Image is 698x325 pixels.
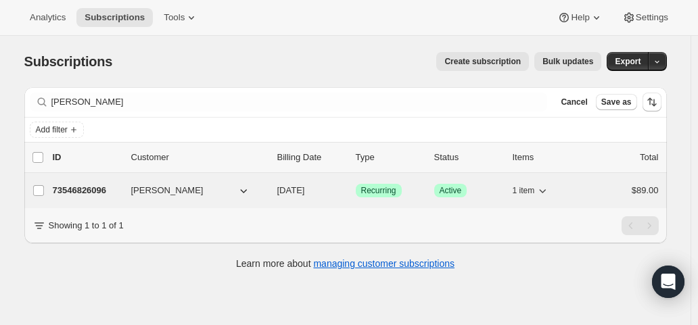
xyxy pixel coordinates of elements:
[164,12,185,23] span: Tools
[53,181,659,200] div: 73546826096[PERSON_NAME][DATE]SuccessRecurringSuccessActive1 item$89.00
[53,151,120,164] p: ID
[607,52,649,71] button: Export
[622,216,659,235] nav: Pagination
[571,12,589,23] span: Help
[542,56,593,67] span: Bulk updates
[561,97,587,107] span: Cancel
[51,93,548,111] input: Filter subscribers
[131,151,266,164] p: Customer
[361,185,396,196] span: Recurring
[22,8,74,27] button: Analytics
[36,124,68,135] span: Add filter
[30,12,66,23] span: Analytics
[513,151,580,164] div: Items
[236,257,455,270] p: Learn more about
[643,93,661,111] button: Sort the results
[85,12,145,23] span: Subscriptions
[24,54,113,69] span: Subscriptions
[49,219,124,232] p: Showing 1 to 1 of 1
[313,258,455,269] a: managing customer subscriptions
[277,185,305,195] span: [DATE]
[53,184,120,197] p: 73546826096
[632,185,659,195] span: $89.00
[652,266,684,298] div: Open Intercom Messenger
[156,8,206,27] button: Tools
[356,151,423,164] div: Type
[534,52,601,71] button: Bulk updates
[636,12,668,23] span: Settings
[513,185,535,196] span: 1 item
[440,185,462,196] span: Active
[76,8,153,27] button: Subscriptions
[434,151,502,164] p: Status
[131,184,204,197] span: [PERSON_NAME]
[30,122,84,138] button: Add filter
[277,151,345,164] p: Billing Date
[513,181,550,200] button: 1 item
[555,94,592,110] button: Cancel
[436,52,529,71] button: Create subscription
[614,8,676,27] button: Settings
[615,56,641,67] span: Export
[601,97,632,107] span: Save as
[444,56,521,67] span: Create subscription
[549,8,611,27] button: Help
[640,151,658,164] p: Total
[53,151,659,164] div: IDCustomerBilling DateTypeStatusItemsTotal
[123,180,258,201] button: [PERSON_NAME]
[596,94,637,110] button: Save as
